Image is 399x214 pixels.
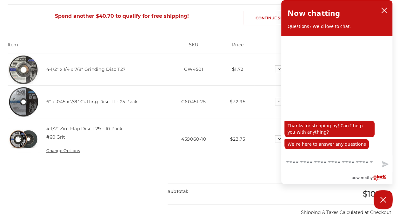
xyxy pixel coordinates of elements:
div: SubTotal: [168,184,280,199]
span: by [368,174,373,182]
button: Close Chatbox [374,190,393,209]
button: Send message [376,157,392,172]
h2: Now chatting [288,7,340,19]
th: Price [221,42,255,53]
p: Thanks for stopping by! Can I help you with anything? [284,121,375,137]
th: SKU [167,42,221,53]
div: chat [281,36,392,155]
p: We're here to answer any questions [284,139,369,149]
span: C60451-25 [181,99,206,104]
dd: #60 Grit [46,134,65,141]
a: Change Options [46,148,80,153]
a: 4-1/2" Zirc Flap Disc T29 - 10 Pack [46,126,123,131]
a: 6" x .045 x 7/8" Cutting Disc T1 - 25 Pack [46,99,138,104]
span: powered [351,174,368,182]
img: BHA grinding wheels for 4.5 inch angle grinder [8,54,39,85]
span: $1.72 [232,66,243,72]
a: Powered by Olark [351,172,392,184]
th: Item [8,42,167,53]
span: $108.30 [363,189,391,198]
a: 4-1/2" x 1/4 x 7/8" Grinding Disc T27 [46,66,125,72]
p: Questions? We'd love to chat. [288,23,386,30]
img: 4-1/2" Zirc Flap Disc T29 - 10 Pack [8,124,39,155]
span: GW4501 [184,66,203,72]
span: $32.95 [230,99,245,104]
th: Quantity [255,42,330,53]
span: Spend another $40.70 to qualify for free shipping! [55,13,189,19]
a: Continue Shopping [243,11,312,25]
button: close chatbox [379,6,389,15]
img: 6" x .045 x 7/8" Cutting Disc T1 [8,86,39,117]
span: 459060-10 [181,136,206,142]
span: $23.75 [230,136,245,142]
